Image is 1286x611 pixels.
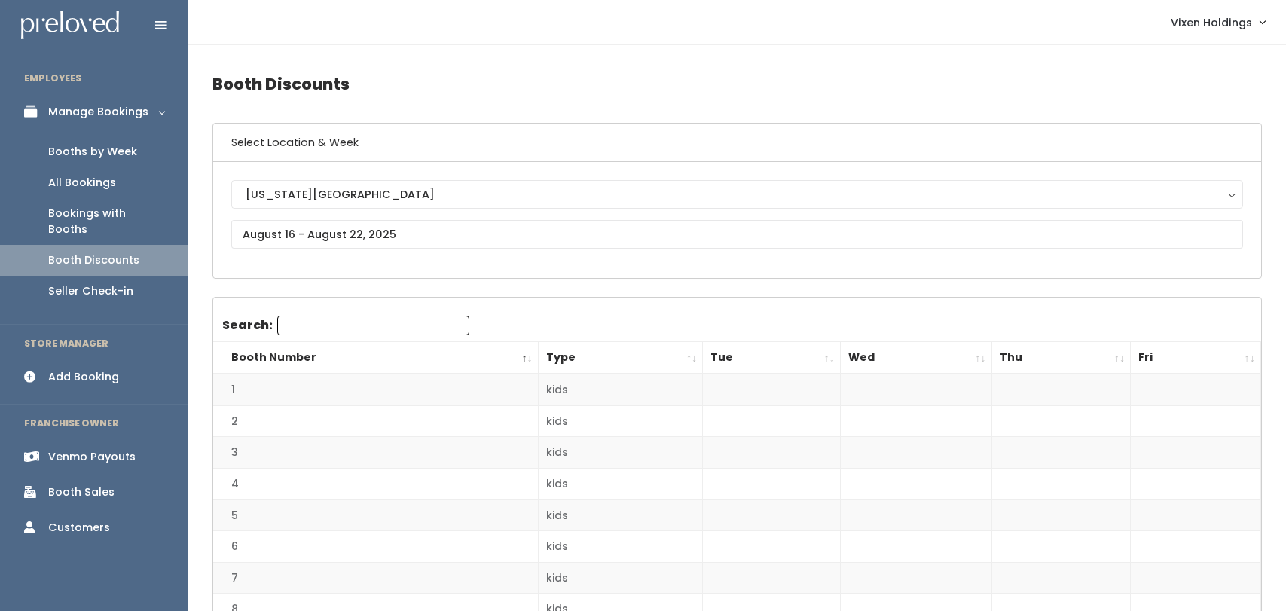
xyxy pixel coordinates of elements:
td: kids [538,405,703,437]
label: Search: [222,316,469,335]
div: Seller Check-in [48,283,133,299]
div: All Bookings [48,175,116,191]
input: August 16 - August 22, 2025 [231,220,1243,249]
td: kids [538,562,703,594]
td: 1 [213,374,538,405]
td: 3 [213,437,538,469]
td: kids [538,437,703,469]
td: 4 [213,469,538,500]
input: Search: [277,316,469,335]
div: Bookings with Booths [48,206,164,237]
div: Venmo Payouts [48,449,136,465]
td: kids [538,374,703,405]
td: 5 [213,499,538,531]
h6: Select Location & Week [213,124,1261,162]
img: preloved logo [21,11,119,40]
th: Fri: activate to sort column ascending [1131,342,1261,374]
th: Booth Number: activate to sort column descending [213,342,538,374]
td: 2 [213,405,538,437]
th: Wed: activate to sort column ascending [841,342,992,374]
div: Customers [48,520,110,536]
td: kids [538,469,703,500]
td: 7 [213,562,538,594]
div: Booth Discounts [48,252,139,268]
th: Type: activate to sort column ascending [538,342,703,374]
h4: Booth Discounts [212,63,1262,105]
th: Thu: activate to sort column ascending [991,342,1131,374]
td: kids [538,499,703,531]
div: Booths by Week [48,144,137,160]
a: Vixen Holdings [1156,6,1280,38]
button: [US_STATE][GEOGRAPHIC_DATA] [231,180,1243,209]
div: [US_STATE][GEOGRAPHIC_DATA] [246,186,1229,203]
th: Tue: activate to sort column ascending [703,342,841,374]
div: Add Booking [48,369,119,385]
td: kids [538,531,703,563]
td: 6 [213,531,538,563]
div: Manage Bookings [48,104,148,120]
span: Vixen Holdings [1171,14,1252,31]
div: Booth Sales [48,484,115,500]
